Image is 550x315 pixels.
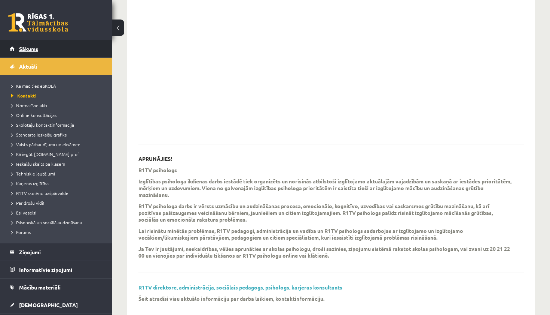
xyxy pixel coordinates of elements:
[11,92,105,99] a: Kontakti
[11,151,79,157] span: Kā iegūt [DOMAIN_NAME] prof
[11,229,105,235] a: Forums
[11,210,36,216] span: Esi vesels!
[11,170,105,177] a: Tehniskie jautājumi
[11,82,105,89] a: Kā mācīties eSKOLĀ
[10,296,103,313] a: [DEMOGRAPHIC_DATA]
[11,141,82,147] span: Valsts pārbaudījumi un eksāmeni
[19,301,78,308] span: [DEMOGRAPHIC_DATA]
[138,227,513,241] p: Lai risinātu minētās problēmas, R1TV pedagogi, administrācija un vadība un R1TV psihologs sadarbo...
[11,171,55,177] span: Tehniskie jautājumi
[11,180,49,186] span: Karjeras izglītība
[8,13,68,32] a: Rīgas 1. Tālmācības vidusskola
[10,58,103,75] a: Aktuāli
[11,102,47,108] span: Normatīvie akti
[19,261,103,278] legend: Informatīvie ziņojumi
[138,156,172,162] p: APRUNĀJIES!
[11,132,67,138] span: Standarta ieskaišu grafiks
[11,199,105,206] a: Par drošu vidi!
[10,261,103,278] a: Informatīvie ziņojumi
[138,166,177,173] p: R1TV psihologs
[11,122,74,128] span: Skolotāju kontaktinformācija
[11,219,105,226] a: Pilsoniskā un sociālā audzināšana
[11,151,105,157] a: Kā iegūt [DOMAIN_NAME] prof
[11,209,105,216] a: Esi vesels!
[138,202,489,216] b: mācību un audzināšanas procesa, emocionālo, kognitīvo, uzvedības vai saskarsmes grūtību mazināšan...
[138,202,513,223] p: R1TV psihologa darbs ir vērsts uz . R1TV psihologs palīdz risināt izglītojamo mācīšanās grūtības,...
[10,243,103,261] a: Ziņojumi
[19,243,103,261] legend: Ziņojumi
[11,161,65,167] span: Ieskaišu skaits pa klasēm
[10,279,103,296] a: Mācību materiāli
[19,45,38,52] span: Sākums
[138,284,342,291] a: R1TV direktore, administrācija, sociālais pedagogs, psihologs, karjeras konsultants
[138,178,513,198] p: Izglītības psihologa ikdienas darbs iestādē tiek organizēts un norisinās atbilstoši izglītojamo a...
[11,160,105,167] a: Ieskaišu skaits pa klasēm
[11,229,31,235] span: Forums
[19,284,61,291] span: Mācību materiāli
[138,295,324,302] p: Šeit atradīsi visu aktuālo informāciju par darba laikiem, kontaktinformāciju.
[11,141,105,148] a: Valsts pārbaudījumi un eksāmeni
[11,190,68,196] span: R1TV skolēnu pašpārvalde
[138,245,510,259] b: Ja Tev ir jautājumi, neskaidrības, vēlies aprunāties ar skolas psihologu, droši sazinies, ziņojum...
[11,93,37,99] span: Kontakti
[11,121,105,128] a: Skolotāju kontaktinformācija
[11,131,105,138] a: Standarta ieskaišu grafiks
[11,190,105,196] a: R1TV skolēnu pašpārvalde
[11,180,105,187] a: Karjeras izglītība
[11,112,56,118] span: Online konsultācijas
[11,219,82,225] span: Pilsoniskā un sociālā audzināšana
[11,200,44,206] span: Par drošu vidi!
[11,112,105,118] a: Online konsultācijas
[10,40,103,57] a: Sākums
[11,83,56,89] span: Kā mācīties eSKOLĀ
[19,63,37,70] span: Aktuāli
[11,102,105,109] a: Normatīvie akti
